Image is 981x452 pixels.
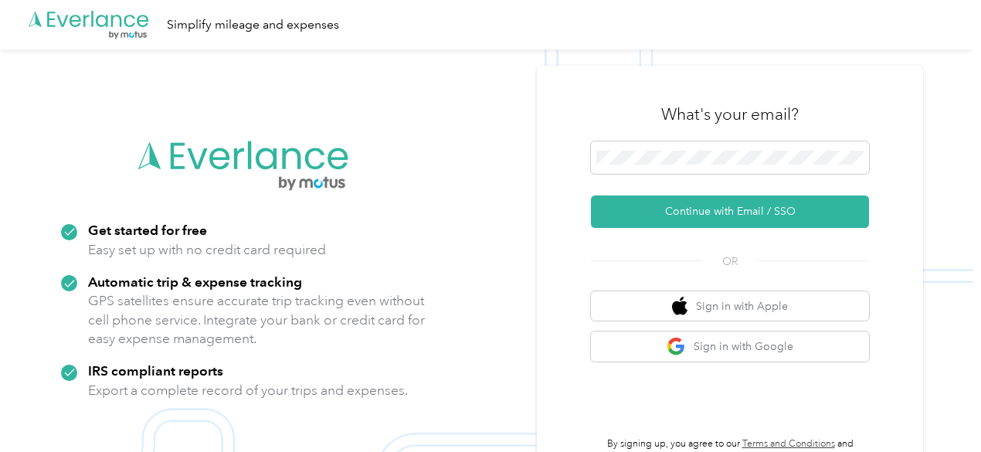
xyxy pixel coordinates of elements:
[591,291,869,321] button: apple logoSign in with Apple
[703,253,757,270] span: OR
[672,297,687,316] img: apple logo
[591,331,869,362] button: google logoSign in with Google
[88,240,326,260] p: Easy set up with no credit card required
[88,362,223,379] strong: IRS compliant reports
[88,291,426,348] p: GPS satellites ensure accurate trip tracking even without cell phone service. Integrate your bank...
[591,195,869,228] button: Continue with Email / SSO
[88,381,408,400] p: Export a complete record of your trips and expenses.
[667,337,686,356] img: google logo
[167,15,339,35] div: Simplify mileage and expenses
[88,222,207,238] strong: Get started for free
[742,438,835,450] a: Terms and Conditions
[661,104,799,125] h3: What's your email?
[88,274,302,290] strong: Automatic trip & expense tracking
